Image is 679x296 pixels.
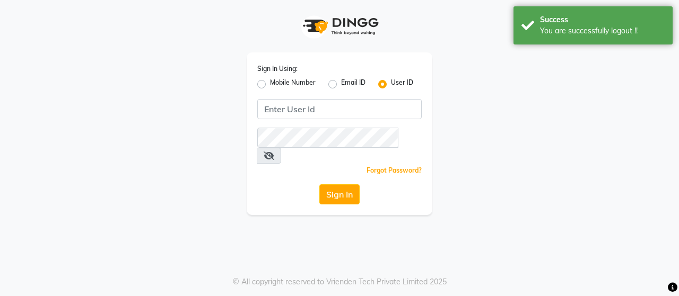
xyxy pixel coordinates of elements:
[367,166,422,174] a: Forgot Password?
[257,64,298,74] label: Sign In Using:
[540,25,665,37] div: You are successfully logout !!
[257,99,422,119] input: Username
[540,14,665,25] div: Success
[257,128,398,148] input: Username
[341,78,365,91] label: Email ID
[391,78,413,91] label: User ID
[270,78,316,91] label: Mobile Number
[319,184,360,204] button: Sign In
[297,11,382,42] img: logo1.svg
